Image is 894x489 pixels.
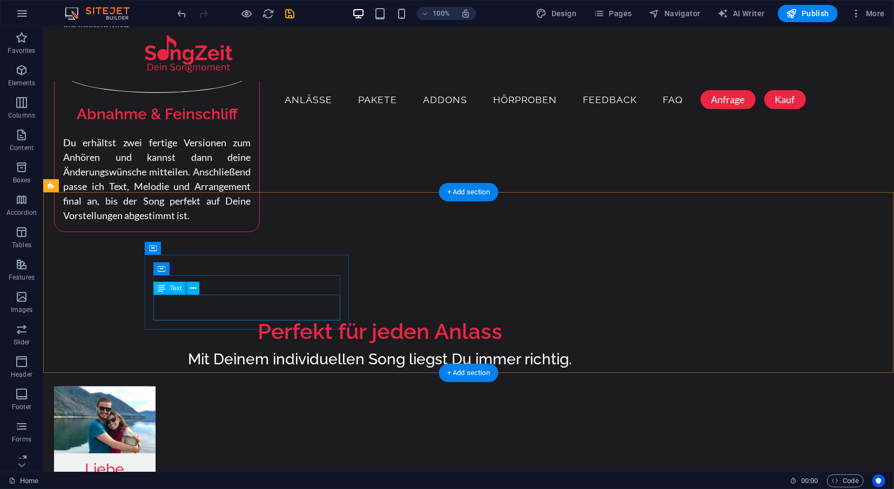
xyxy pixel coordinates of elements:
p: Boxes [13,176,31,185]
p: Slider [14,338,30,347]
button: 100% [416,7,455,20]
button: Pages [589,5,636,22]
a: Click to cancel selection. Double-click to open Pages [9,474,38,487]
p: Accordion [6,208,37,217]
span: Code [832,474,859,487]
span: : [809,477,810,485]
p: Elements [8,79,36,87]
i: Undo: Change label (Ctrl+Z) [176,8,189,20]
i: Reload page [263,8,275,20]
button: reload [262,7,275,20]
h6: Session time [790,474,818,487]
h6: 100% [433,7,450,20]
button: save [284,7,297,20]
button: undo [176,7,189,20]
p: Header [11,370,32,379]
p: Content [10,144,33,152]
i: On resize automatically adjust zoom level to fit chosen device. [461,9,470,18]
span: 00 00 [801,474,818,487]
span: More [851,8,885,19]
div: + Add section [439,183,499,201]
i: Save (Ctrl+S) [284,8,297,20]
button: AI Writer [714,5,769,22]
p: Features [9,273,35,282]
button: Publish [778,5,838,22]
p: Favorites [8,46,35,55]
p: Columns [8,111,35,120]
p: Images [11,305,33,314]
button: Design [532,5,581,22]
p: Forms [12,435,31,444]
button: Code [827,474,864,487]
p: Tables [12,241,31,249]
img: Editor Logo [62,7,143,20]
button: Navigator [645,5,705,22]
p: Footer [12,403,31,411]
button: More [846,5,889,22]
span: AI Writer [718,8,765,19]
span: Text [170,285,182,291]
button: Usercentrics [872,474,885,487]
span: Navigator [649,8,701,19]
span: Pages [594,8,631,19]
span: Design [536,8,577,19]
span: Publish [787,8,829,19]
div: + Add section [439,364,499,382]
button: Click here to leave preview mode and continue editing [240,7,253,20]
